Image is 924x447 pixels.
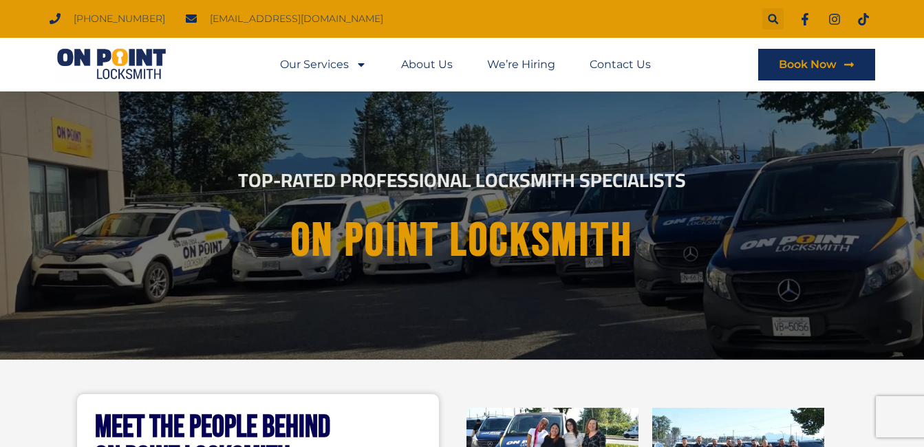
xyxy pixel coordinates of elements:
nav: Menu [280,49,651,80]
span: [EMAIL_ADDRESS][DOMAIN_NAME] [206,10,383,28]
a: Book Now [758,49,875,80]
span: Book Now [779,59,837,70]
a: Our Services [280,49,367,80]
h1: On point Locksmith [92,215,833,267]
a: We’re Hiring [487,49,555,80]
a: About Us [401,49,453,80]
a: Contact Us [590,49,651,80]
span: [PHONE_NUMBER] [70,10,165,28]
div: Search [762,8,784,30]
h2: Top-Rated Professional Locksmith Specialists [80,171,845,190]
